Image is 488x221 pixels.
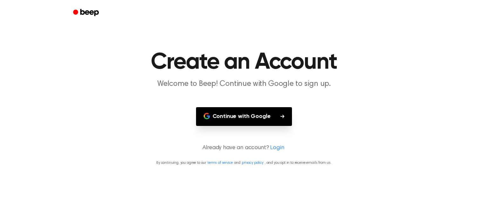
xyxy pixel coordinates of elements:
a: privacy policy [242,161,263,165]
a: Beep [69,7,105,19]
a: Login [270,144,284,152]
p: Welcome to Beep! Continue with Google to sign up. [122,79,366,89]
button: Continue with Google [196,107,292,126]
p: By continuing, you agree to our and , and you opt in to receive emails from us. [8,160,480,166]
p: Already have an account? [8,144,480,152]
a: terms of service [207,161,233,165]
h1: Create an Account [81,51,407,74]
